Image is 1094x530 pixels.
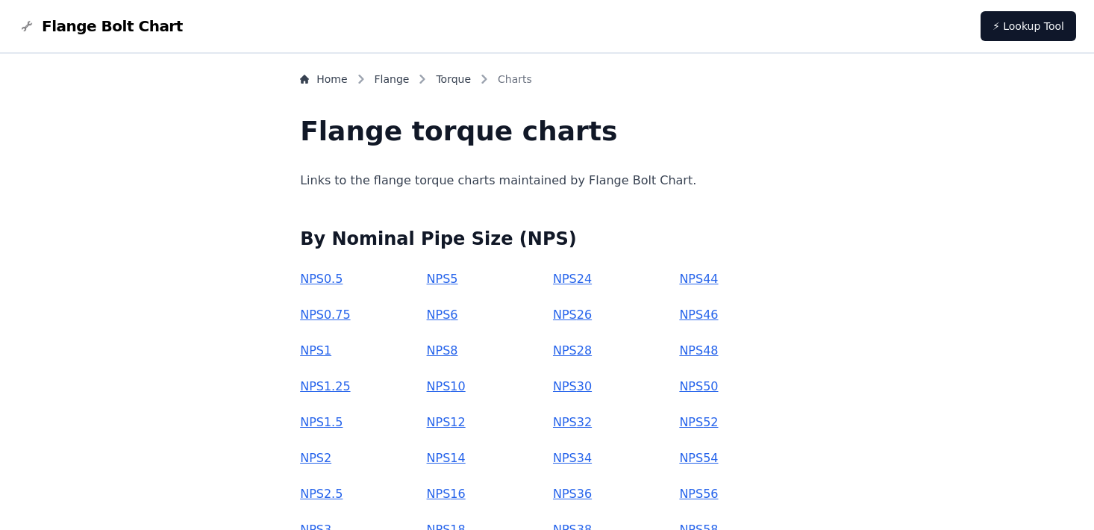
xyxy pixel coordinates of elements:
[18,16,183,37] a: Flange Bolt Chart LogoFlange Bolt Chart
[553,379,592,393] a: NPS30
[300,308,350,322] a: NPS0.75
[679,379,718,393] a: NPS50
[679,272,718,286] a: NPS44
[427,343,458,358] a: NPS8
[42,16,183,37] span: Flange Bolt Chart
[18,17,36,35] img: Flange Bolt Chart Logo
[300,170,794,191] p: Links to the flange torque charts maintained by Flange Bolt Chart.
[300,451,331,465] a: NPS2
[427,308,458,322] a: NPS6
[553,272,592,286] a: NPS24
[679,487,718,501] a: NPS56
[679,343,718,358] a: NPS48
[679,451,718,465] a: NPS54
[300,343,331,358] a: NPS1
[553,343,592,358] a: NPS28
[427,487,466,501] a: NPS16
[553,308,592,322] a: NPS26
[679,415,718,429] a: NPS52
[300,379,350,393] a: NPS1.25
[436,72,471,87] a: Torque
[300,72,347,87] a: Home
[300,72,794,93] nav: Breadcrumb
[300,487,343,501] a: NPS2.5
[427,451,466,465] a: NPS14
[981,11,1076,41] a: ⚡ Lookup Tool
[553,415,592,429] a: NPS32
[375,72,410,87] a: Flange
[427,272,458,286] a: NPS5
[553,487,592,501] a: NPS36
[300,415,343,429] a: NPS1.5
[300,116,794,146] h1: Flange torque charts
[679,308,718,322] a: NPS46
[300,272,343,286] a: NPS0.5
[427,379,466,393] a: NPS10
[553,451,592,465] a: NPS34
[300,227,794,251] h2: By Nominal Pipe Size (NPS)
[498,72,532,87] span: Charts
[427,415,466,429] a: NPS12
